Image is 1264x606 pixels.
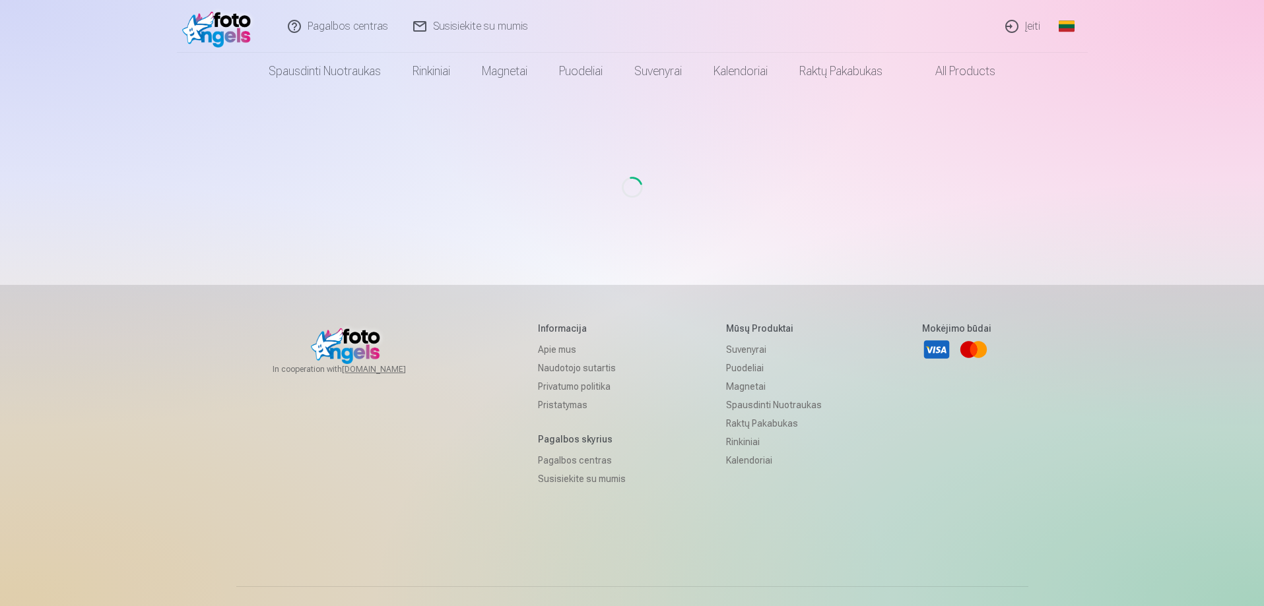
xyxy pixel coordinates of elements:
[783,53,898,90] a: Raktų pakabukas
[726,359,822,377] a: Puodeliai
[538,433,626,446] h5: Pagalbos skyrius
[543,53,618,90] a: Puodeliai
[726,414,822,433] a: Raktų pakabukas
[538,340,626,359] a: Apie mus
[922,322,991,335] h5: Mokėjimo būdai
[538,470,626,488] a: Susisiekite su mumis
[253,53,397,90] a: Spausdinti nuotraukas
[726,451,822,470] a: Kalendoriai
[726,377,822,396] a: Magnetai
[538,377,626,396] a: Privatumo politika
[538,451,626,470] a: Pagalbos centras
[397,53,466,90] a: Rinkiniai
[618,53,698,90] a: Suvenyrai
[726,433,822,451] a: Rinkiniai
[466,53,543,90] a: Magnetai
[698,53,783,90] a: Kalendoriai
[182,5,258,47] img: /fa2
[726,396,822,414] a: Spausdinti nuotraukas
[959,335,988,364] a: Mastercard
[342,364,438,375] a: [DOMAIN_NAME]
[273,364,438,375] span: In cooperation with
[922,335,951,364] a: Visa
[538,322,626,335] h5: Informacija
[538,396,626,414] a: Pristatymas
[538,359,626,377] a: Naudotojo sutartis
[726,340,822,359] a: Suvenyrai
[726,322,822,335] h5: Mūsų produktai
[898,53,1011,90] a: All products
